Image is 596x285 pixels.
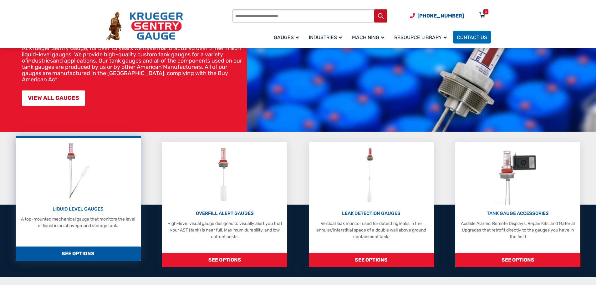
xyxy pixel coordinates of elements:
[485,9,487,14] div: 0
[458,210,577,217] p: TANK GAUGE ACCESSORIES
[19,216,138,229] p: A top-mounted mechanical gauge that monitors the level of liquid in an aboveground storage tank.
[458,220,577,240] p: Audible Alarms, Remote Displays, Repair Kits, and Material Upgrades that retrofit directly to the...
[457,34,487,40] span: Contact Us
[455,142,580,267] a: Tank Gauge Accessories TANK GAUGE ACCESSORIES Audible Alarms, Remote Displays, Repair Kits, and M...
[417,13,464,19] span: [PHONE_NUMBER]
[453,31,491,43] a: Contact Us
[162,142,287,267] a: Overfill Alert Gauges OVERFILL ALERT GAUGES High-level visual gauge designed to visually alert yo...
[19,206,138,213] p: LIQUID LEVEL GAUGES
[270,30,305,44] a: Gauges
[274,34,299,40] span: Gauges
[309,142,434,267] a: Leak Detection Gauges LEAK DETECTION GAUGES Vertical leak monitor used for detecting leaks in the...
[16,247,141,261] span: SEE OPTIONS
[211,145,239,205] img: Overfill Alert Gauges
[305,30,348,44] a: Industries
[309,34,342,40] span: Industries
[312,210,431,217] p: LEAK DETECTION GAUGES
[394,34,447,40] span: Resource Library
[61,141,94,200] img: Liquid Level Gauges
[105,12,183,41] img: Krueger Sentry Gauge
[410,12,464,20] a: Phone Number (920) 434-8860
[165,210,284,217] p: OVERFILL ALERT GAUGES
[165,220,284,240] p: High-level visual gauge designed to visually alert you that your AST (tank) is near full. Maximum...
[16,136,141,261] a: Liquid Level Gauges LIQUID LEVEL GAUGES A top-mounted mechanical gauge that monitors the level of...
[312,220,431,240] p: Vertical leak monitor used for detecting leaks in the annular/interstitial space of a double wall...
[348,30,390,44] a: Machining
[493,145,543,205] img: Tank Gauge Accessories
[22,45,244,83] p: At Krueger Sentry Gauge, for over 75 years we have manufactured over three million liquid-level g...
[22,90,85,106] a: VIEW ALL GAUGES
[352,34,384,40] span: Machining
[28,57,53,64] a: industries
[359,145,384,205] img: Leak Detection Gauges
[390,30,453,44] a: Resource Library
[247,0,596,132] img: bg_hero_bannerksentry
[309,253,434,267] span: SEE OPTIONS
[455,253,580,267] span: SEE OPTIONS
[162,253,287,267] span: SEE OPTIONS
